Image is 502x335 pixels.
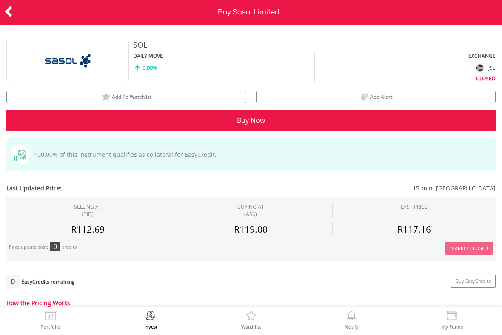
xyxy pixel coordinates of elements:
img: Invest Now [144,311,157,323]
button: price alerts bell Add Alert [256,91,496,103]
div: CLOSED [315,74,496,82]
label: My Funds [441,324,463,329]
div: Price update cost: [9,244,48,250]
div: 0 [6,275,20,288]
div: 0 [50,242,60,251]
img: View Notifications [345,311,358,323]
span: BUYING AT [237,203,264,218]
img: View Portfolio [44,311,57,323]
button: watchlist Add To Watchlist [6,91,246,103]
div: DAILY MOVE [133,52,314,60]
button: Buy Now [6,110,496,131]
img: collateral-qualifying-green.svg [14,150,26,161]
div: LAST PRICE [401,203,428,210]
label: Invest [144,324,157,329]
img: Watchlist [245,311,258,323]
span: R119.00 [234,223,268,235]
span: (ASK) [237,210,264,218]
span: 0.00% [143,64,157,71]
div: EXCHANGE [315,52,496,60]
span: R117.16 [397,223,431,235]
span: JSE [488,64,496,71]
img: watchlist [101,92,111,102]
a: Watchlist [241,311,261,329]
a: Invest [144,311,157,329]
img: EQU.ZA.SOL.png [36,40,100,82]
img: flag [476,64,484,71]
span: Add Alert [370,93,392,100]
span: (BID) [74,210,102,218]
img: View Funds [445,311,459,323]
div: credits [62,244,77,250]
a: Notify [345,311,359,329]
span: Add To Watchlist [112,93,151,100]
label: Notify [345,324,359,329]
span: 15-min. [GEOGRAPHIC_DATA] [210,184,496,193]
label: Portfolio [40,324,60,329]
span: R112.69 [71,223,105,235]
span: 100.00% of this instrument qualifies as collateral for EasyCredit. [30,150,217,159]
button: Market Closed [445,242,493,255]
label: Watchlist [241,324,261,329]
div: SOL [133,40,405,51]
div: EasyCredits remaining [21,279,75,286]
a: Buy EasyCredits [451,275,496,288]
div: SELLING AT [74,203,102,218]
a: Portfolio [40,311,60,329]
img: price alerts bell [359,92,369,102]
span: Last Updated Price: [6,184,210,193]
a: How the Pricing Works [6,299,70,307]
a: My Funds [441,311,463,329]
